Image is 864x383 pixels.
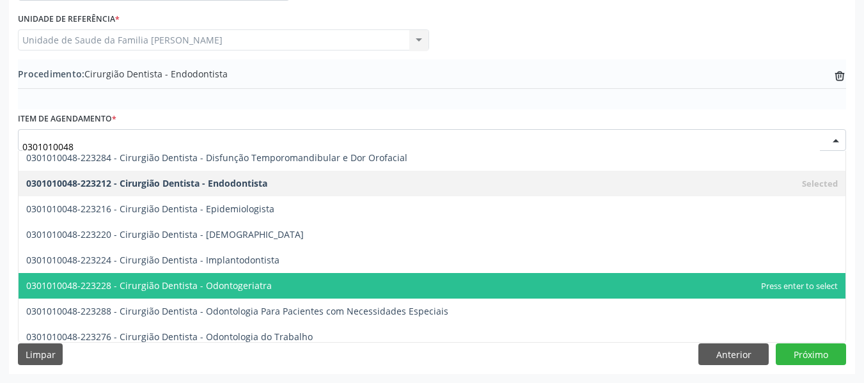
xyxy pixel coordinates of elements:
span: 0301010048-223212 - Cirurgião Dentista - Endodontista [26,177,267,189]
span: 0301010048-223228 - Cirurgião Dentista - Odontogeriatra [26,279,272,292]
button: Próximo [776,343,846,365]
span: 0301010048-223288 - Cirurgião Dentista - Odontologia Para Pacientes com Necessidades Especiais [26,305,448,317]
span: 0301010048-223216 - Cirurgião Dentista - Epidemiologista [26,203,274,215]
button: Limpar [18,343,63,365]
span: 0301010048-223276 - Cirurgião Dentista - Odontologia do Trabalho [26,331,313,343]
span: 0301010048-223224 - Cirurgião Dentista - Implantodontista [26,254,279,266]
label: Unidade de referência [18,10,120,29]
label: Item de agendamento [18,109,116,129]
span: 0301010048-223220 - Cirurgião Dentista - [DEMOGRAPHIC_DATA] [26,228,304,240]
button: Anterior [698,343,769,365]
input: Buscar por procedimento [22,134,820,159]
span: Procedimento: [18,68,84,80]
span: 0301010048-223284 - Cirurgião Dentista - Disfunção Temporomandibular e Dor Orofacial [26,152,407,164]
span: Cirurgião Dentista - Endodontista [18,67,228,81]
